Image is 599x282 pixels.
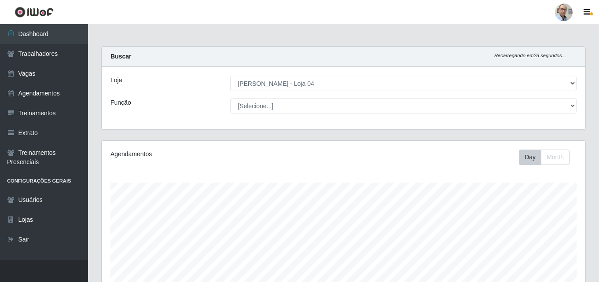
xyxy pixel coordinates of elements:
[541,150,570,165] button: Month
[15,7,54,18] img: CoreUI Logo
[519,150,570,165] div: First group
[110,150,297,159] div: Agendamentos
[519,150,577,165] div: Toolbar with button groups
[494,53,566,58] i: Recarregando em 28 segundos...
[110,98,131,107] label: Função
[110,76,122,85] label: Loja
[110,53,131,60] strong: Buscar
[519,150,541,165] button: Day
